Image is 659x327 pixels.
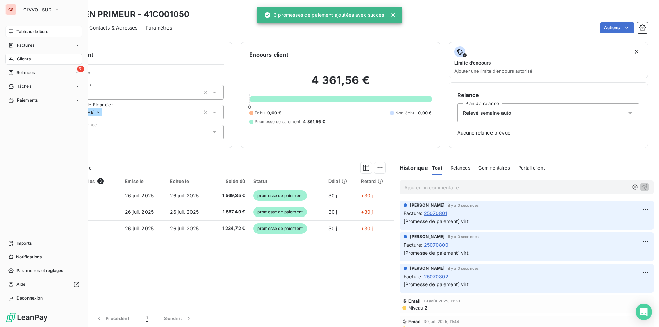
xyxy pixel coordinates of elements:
div: Délai [328,178,353,184]
span: 30 j [328,209,337,215]
button: Limite d’encoursAjouter une limite d’encours autorisé [449,42,648,78]
span: Clients [17,56,31,62]
span: il y a 0 secondes [448,266,479,270]
span: [Promesse de paiement] virt [404,281,469,287]
span: Notifications [16,254,42,260]
h3: GOLDEN PRIMEUR - 41C001050 [60,8,189,21]
span: Déconnexion [16,295,43,301]
div: Échue le [170,178,207,184]
a: Imports [5,238,82,249]
span: Relances [451,165,470,171]
span: [Promesse de paiement] virt [404,218,469,224]
span: [PERSON_NAME] [410,265,445,271]
span: GIVVOL SUD [23,7,51,12]
span: Promesse de paiement [255,119,300,125]
span: Relevé semaine auto [463,109,511,116]
span: Ajouter une limite d’encours autorisé [454,68,532,74]
span: 26 juil. 2025 [125,192,154,198]
span: Tableau de bord [16,28,48,35]
a: Paramètres et réglages [5,265,82,276]
span: Paiements [17,97,38,103]
div: 3 promesses de paiement ajoutées avec succès [264,9,384,21]
span: promesse de paiement [253,223,307,234]
h6: Relance [457,91,639,99]
span: Niveau 2 [408,305,427,311]
span: 1 569,35 € [215,192,245,199]
span: 0,00 € [267,110,281,116]
a: Aide [5,279,82,290]
span: 0 [248,104,251,110]
span: 0,00 € [418,110,432,116]
span: Limite d’encours [454,60,491,66]
span: Commentaires [478,165,510,171]
a: 51Relances [5,67,82,78]
span: [PERSON_NAME] [410,202,445,208]
span: 30 j [328,192,337,198]
button: Actions [600,22,634,33]
span: 1 557,49 € [215,209,245,215]
span: il y a 0 secondes [448,235,479,239]
span: Factures [17,42,34,48]
span: +30 j [361,209,373,215]
span: promesse de paiement [253,207,307,217]
img: Logo LeanPay [5,312,48,323]
span: Non-échu [395,110,415,116]
span: il y a 0 secondes [448,203,479,207]
div: Solde dû [215,178,245,184]
span: 26 juil. 2025 [125,209,154,215]
button: Précédent [87,311,138,326]
div: Émise le [125,178,162,184]
span: 26 juil. 2025 [170,209,199,215]
span: +30 j [361,192,373,198]
span: Facture : [404,210,423,217]
span: 19 août 2025, 11:30 [424,299,460,303]
span: [PERSON_NAME] [410,234,445,240]
div: GS [5,4,16,15]
a: Paiements [5,95,82,106]
div: Open Intercom Messenger [636,304,652,320]
span: Aucune relance prévue [457,129,639,136]
span: Relances [16,70,35,76]
h2: 4 361,56 € [249,73,431,94]
a: Factures [5,40,82,51]
span: [Promesse de paiement] virt [404,250,469,256]
span: 1 234,72 € [215,225,245,232]
span: 3 [97,178,104,184]
a: Tableau de bord [5,26,82,37]
span: Paramètres [146,24,172,31]
span: 26 juil. 2025 [125,225,154,231]
span: 1 [146,315,148,322]
a: Clients [5,54,82,65]
span: +30 j [361,225,373,231]
span: Imports [16,240,32,246]
span: Email [408,298,421,304]
span: Propriétés Client [55,70,224,80]
span: 4 361,56 € [303,119,325,125]
span: Facture : [404,273,423,280]
span: 51 [77,66,84,72]
span: 26 juil. 2025 [170,192,199,198]
div: Retard [361,178,390,184]
span: Paramètres et réglages [16,268,63,274]
span: 30 juil. 2025, 11:44 [424,319,459,324]
span: Facture : [404,241,423,248]
div: Statut [253,178,320,184]
span: 25070802 [424,273,448,280]
span: Contacts & Adresses [89,24,137,31]
button: Suivant [156,311,200,326]
span: 25070801 [424,210,447,217]
span: Email [408,319,421,324]
span: 26 juil. 2025 [170,225,199,231]
a: Tâches [5,81,82,92]
span: Tâches [17,83,31,90]
span: 30 j [328,225,337,231]
input: Ajouter une valeur [102,109,108,115]
span: Tout [432,165,442,171]
span: Portail client [518,165,545,171]
span: promesse de paiement [253,190,307,201]
h6: Historique [394,164,428,172]
h6: Informations client [42,50,224,59]
button: 1 [138,311,156,326]
span: Aide [16,281,26,288]
span: 25070800 [424,241,448,248]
